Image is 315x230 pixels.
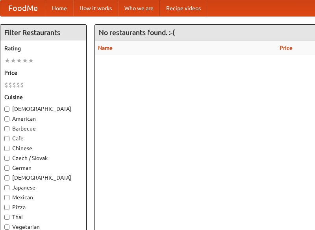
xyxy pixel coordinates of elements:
input: Barbecue [4,126,9,131]
h5: Rating [4,44,82,52]
li: ★ [22,56,28,65]
input: Chinese [4,146,9,151]
li: $ [12,81,16,89]
li: ★ [28,56,34,65]
label: Barbecue [4,125,82,132]
li: ★ [16,56,22,65]
a: Who we are [118,0,160,16]
li: $ [16,81,20,89]
li: $ [4,81,8,89]
label: Thai [4,213,82,221]
li: $ [8,81,12,89]
li: ★ [10,56,16,65]
input: Cafe [4,136,9,141]
label: American [4,115,82,123]
input: Thai [4,215,9,220]
input: Czech / Slovak [4,156,9,161]
input: German [4,166,9,171]
input: American [4,116,9,121]
input: [DEMOGRAPHIC_DATA] [4,175,9,180]
input: [DEMOGRAPHIC_DATA] [4,107,9,112]
input: Vegetarian [4,224,9,230]
label: Cafe [4,134,82,142]
a: FoodMe [0,0,46,16]
a: Name [98,45,113,51]
h5: Cuisine [4,93,82,101]
label: German [4,164,82,172]
ng-pluralize: No restaurants found. :-( [99,29,175,36]
a: How it works [73,0,118,16]
label: Chinese [4,144,82,152]
a: Price [280,45,293,51]
h5: Price [4,69,82,77]
label: Czech / Slovak [4,154,82,162]
label: [DEMOGRAPHIC_DATA] [4,105,82,113]
input: Pizza [4,205,9,210]
li: $ [20,81,24,89]
input: Japanese [4,185,9,190]
label: [DEMOGRAPHIC_DATA] [4,174,82,182]
a: Recipe videos [160,0,207,16]
h4: Filter Restaurants [0,25,86,40]
label: Japanese [4,184,82,191]
a: Home [46,0,73,16]
li: ★ [4,56,10,65]
label: Pizza [4,203,82,211]
input: Mexican [4,195,9,200]
label: Mexican [4,193,82,201]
